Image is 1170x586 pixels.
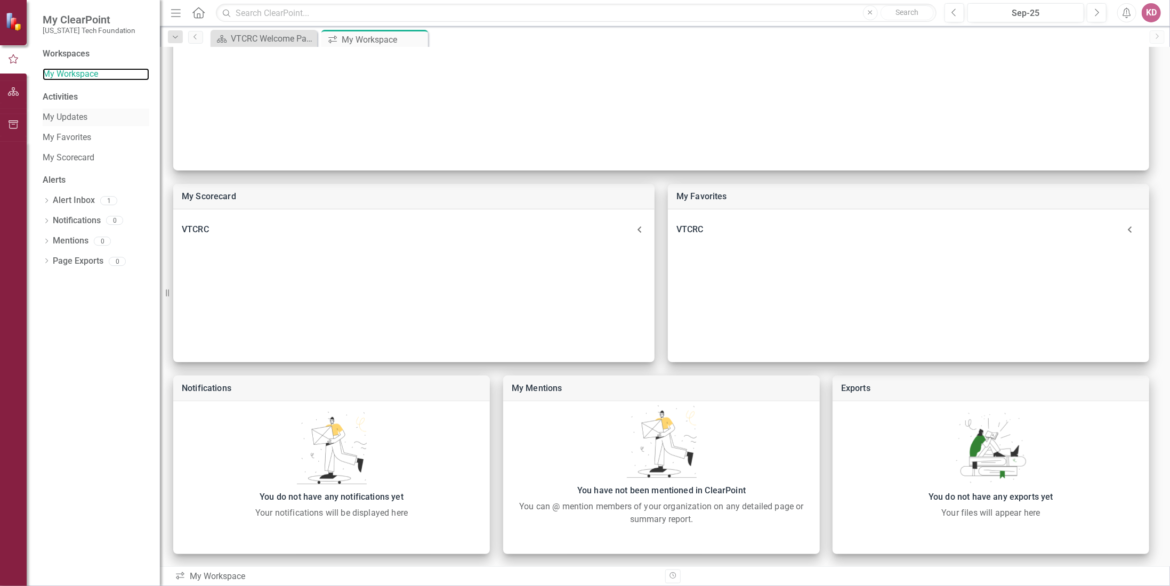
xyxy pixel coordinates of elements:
[509,483,814,498] div: You have not been mentioned in ClearPoint
[676,222,1119,237] div: VTCRC
[841,383,870,393] a: Exports
[94,237,111,246] div: 0
[53,194,95,207] a: Alert Inbox
[53,255,103,267] a: Page Exports
[106,216,123,225] div: 0
[173,218,655,241] div: VTCRC
[509,500,814,526] div: You can @ mention members of your organization on any detailed page or summary report.
[668,218,1149,241] div: VTCRC
[216,4,936,22] input: Search ClearPoint...
[43,152,149,164] a: My Scorecard
[53,235,88,247] a: Mentions
[5,12,24,31] img: ClearPoint Strategy
[182,191,236,201] a: My Scorecard
[838,490,1144,504] div: You do not have any exports yet
[43,132,149,144] a: My Favorites
[53,215,101,227] a: Notifications
[175,571,657,583] div: My Workspace
[182,222,633,237] div: VTCRC
[179,490,485,504] div: You do not have any notifications yet
[43,174,149,186] div: Alerts
[43,13,135,26] span: My ClearPoint
[43,26,135,35] small: [US_STATE] Tech Foundation
[43,111,149,124] a: My Updates
[971,7,1081,20] div: Sep-25
[967,3,1085,22] button: Sep-25
[43,68,149,80] a: My Workspace
[109,257,126,266] div: 0
[1142,3,1161,22] button: KD
[179,507,485,519] div: Your notifications will be displayed here
[43,48,90,60] div: Workspaces
[43,91,149,103] div: Activities
[231,32,314,45] div: VTCRC Welcome Page
[342,33,425,46] div: My Workspace
[512,383,562,393] a: My Mentions
[881,5,934,20] button: Search
[182,383,231,393] a: Notifications
[100,196,117,205] div: 1
[838,507,1144,519] div: Your files will appear here
[895,8,918,17] span: Search
[676,191,727,201] a: My Favorites
[213,32,314,45] a: VTCRC Welcome Page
